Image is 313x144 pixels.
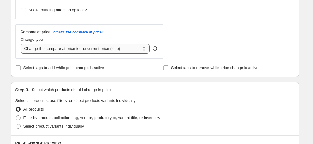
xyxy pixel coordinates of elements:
span: Filter by product, collection, tag, vendor, product type, variant title, or inventory [23,115,160,120]
p: Select which products should change in price [32,87,111,93]
span: Show rounding direction options? [29,8,87,12]
div: help [152,45,158,51]
span: All products [23,107,44,111]
h3: Compare at price [21,30,50,34]
span: Select all products, use filters, or select products variants individually [15,98,136,103]
span: Select tags to add while price change is active [23,65,104,70]
button: What's the compare at price? [53,30,104,34]
span: Select tags to remove while price change is active [171,65,259,70]
span: Change type [21,37,43,42]
span: Select product variants individually [23,124,84,128]
h2: Step 3. [15,87,29,93]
